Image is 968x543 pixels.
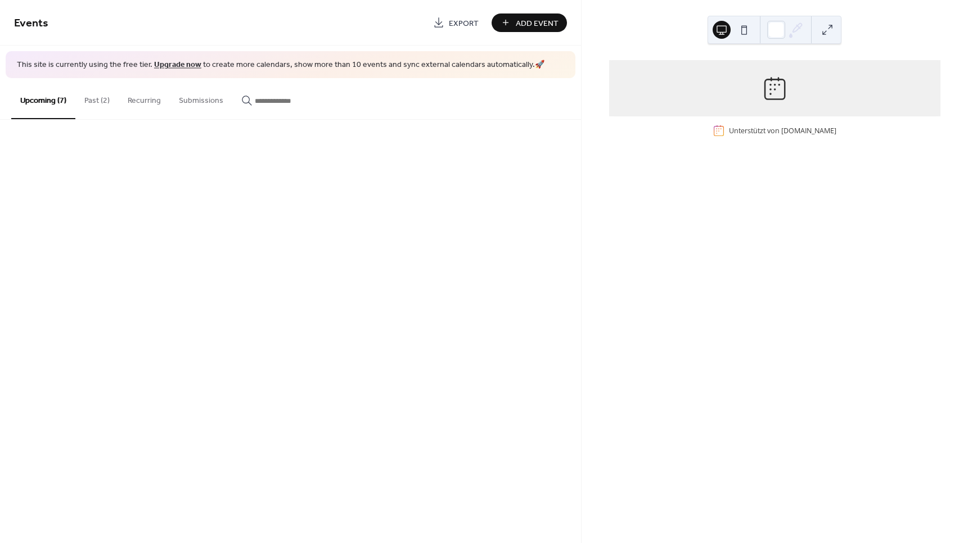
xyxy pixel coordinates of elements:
[119,78,170,118] button: Recurring
[781,126,836,135] a: [DOMAIN_NAME]
[492,13,567,32] button: Add Event
[75,78,119,118] button: Past (2)
[14,12,48,34] span: Events
[449,17,479,29] span: Export
[729,126,836,135] div: Unterstützt von
[17,60,544,71] span: This site is currently using the free tier. to create more calendars, show more than 10 events an...
[154,57,201,73] a: Upgrade now
[516,17,559,29] span: Add Event
[425,13,487,32] a: Export
[170,78,232,118] button: Submissions
[11,78,75,119] button: Upcoming (7)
